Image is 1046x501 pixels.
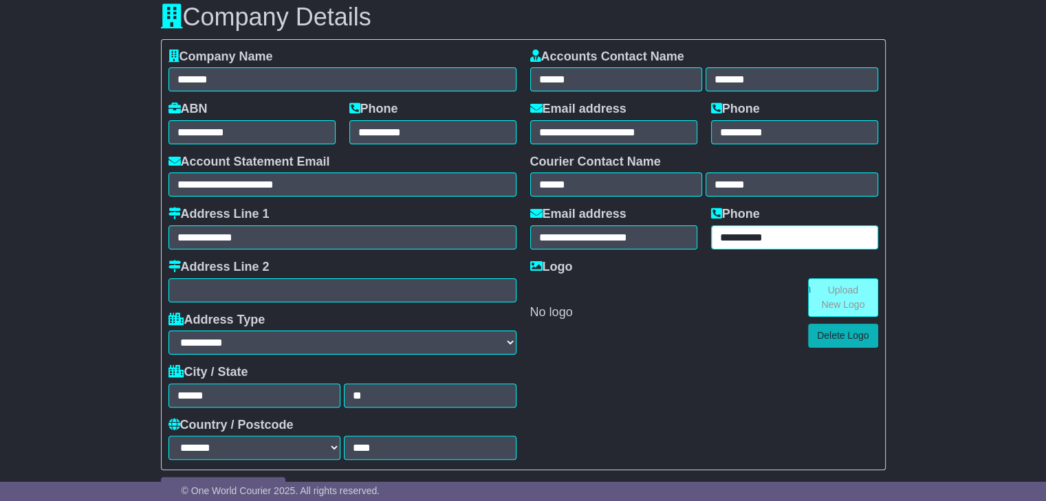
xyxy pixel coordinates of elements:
label: Email address [530,207,626,222]
button: Update Company Details [161,477,286,501]
a: Upload New Logo [808,278,878,317]
label: Phone [711,207,760,222]
span: © One World Courier 2025. All rights reserved. [182,485,380,496]
label: Address Line 2 [168,260,270,275]
label: Address Type [168,313,265,328]
label: Courier Contact Name [530,155,661,170]
label: ABN [168,102,208,117]
label: Accounts Contact Name [530,49,684,65]
label: Address Line 1 [168,207,270,222]
label: Company Name [168,49,273,65]
label: Phone [711,102,760,117]
span: No logo [530,305,573,319]
h3: Company Details [161,3,886,31]
label: Account Statement Email [168,155,330,170]
label: Logo [530,260,573,275]
label: City / State [168,365,248,380]
label: Country / Postcode [168,418,294,433]
label: Email address [530,102,626,117]
label: Phone [349,102,398,117]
